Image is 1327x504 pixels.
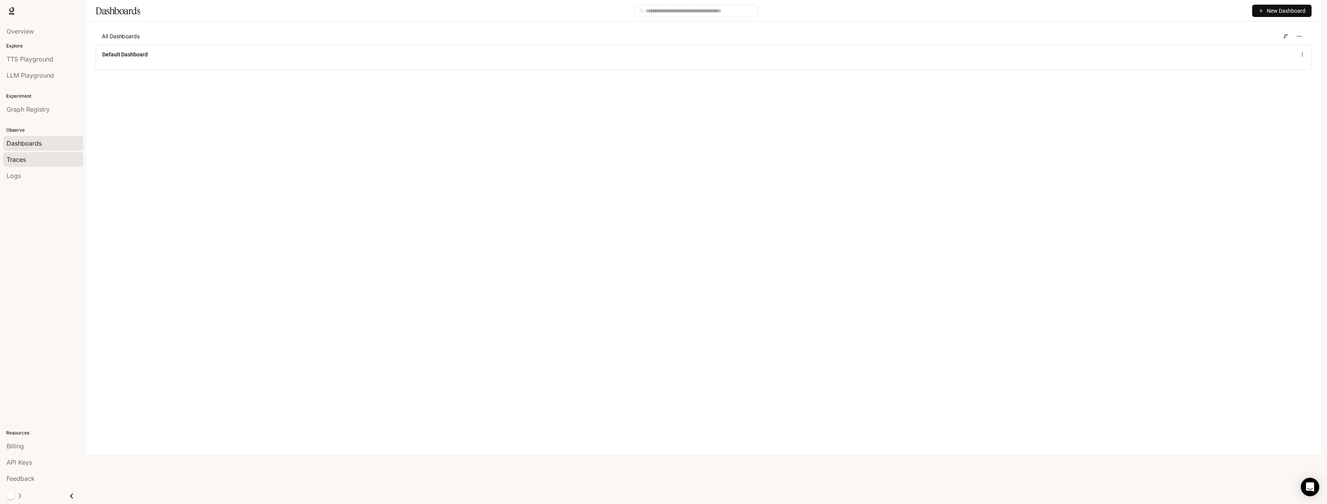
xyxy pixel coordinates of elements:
span: New Dashboard [1267,7,1305,15]
a: Default Dashboard [102,51,148,58]
h1: Dashboards [96,3,140,19]
div: Open Intercom Messenger [1301,478,1319,496]
button: New Dashboard [1252,5,1312,17]
span: All Dashboards [102,32,140,40]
